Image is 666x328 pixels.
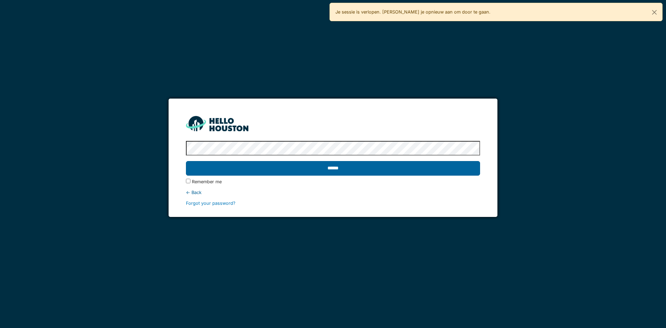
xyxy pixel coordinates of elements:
div: ← Back [186,189,480,196]
label: Remember me [192,178,222,185]
div: Je sessie is verlopen. [PERSON_NAME] je opnieuw aan om door te gaan. [330,3,663,21]
button: Close [647,3,662,22]
a: Forgot your password? [186,201,236,206]
img: HH_line-BYnF2_Hg.png [186,116,248,131]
